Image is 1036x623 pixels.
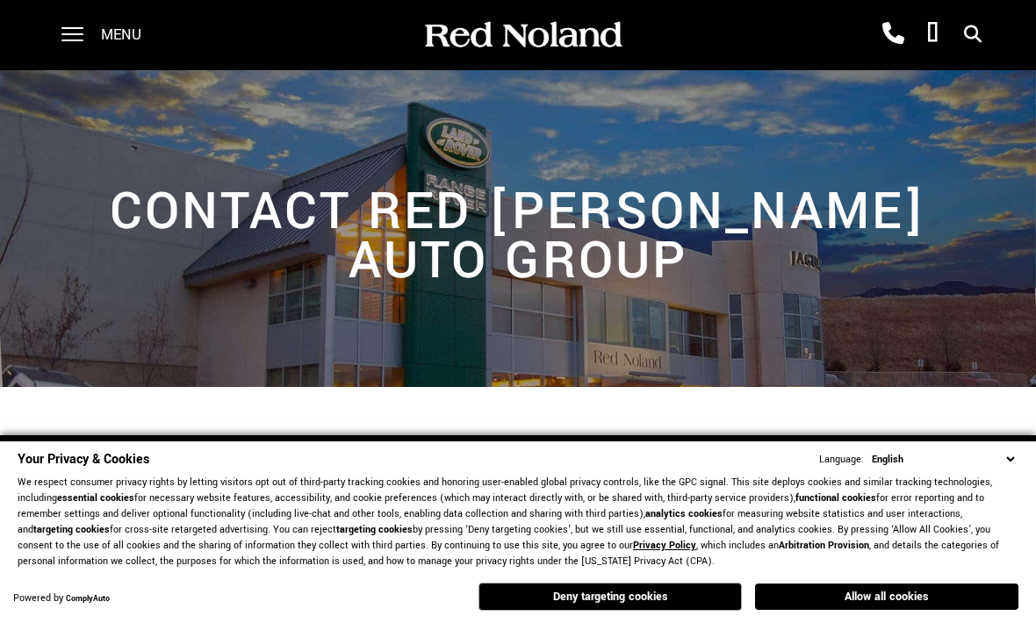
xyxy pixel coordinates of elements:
[18,475,1018,569] p: We respect consumer privacy rights by letting visitors opt out of third-party tracking cookies an...
[65,170,971,286] h2: Contact Red [PERSON_NAME] Auto Group
[645,507,723,520] strong: analytics cookies
[336,523,413,536] strong: targeting cookies
[755,584,1018,610] button: Allow all cookies
[57,491,134,505] strong: essential cookies
[66,593,110,605] a: ComplyAuto
[33,523,110,536] strong: targeting cookies
[795,491,876,505] strong: functional cookies
[867,451,1018,468] select: Language Select
[75,425,962,495] h1: Red [PERSON_NAME] Locations in [GEOGRAPHIC_DATA]
[819,455,864,465] div: Language:
[421,20,623,51] img: Red Noland Auto Group
[13,593,110,605] div: Powered by
[18,450,149,469] span: Your Privacy & Cookies
[779,539,869,552] strong: Arbitration Provision
[478,583,742,611] button: Deny targeting cookies
[633,539,696,552] a: Privacy Policy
